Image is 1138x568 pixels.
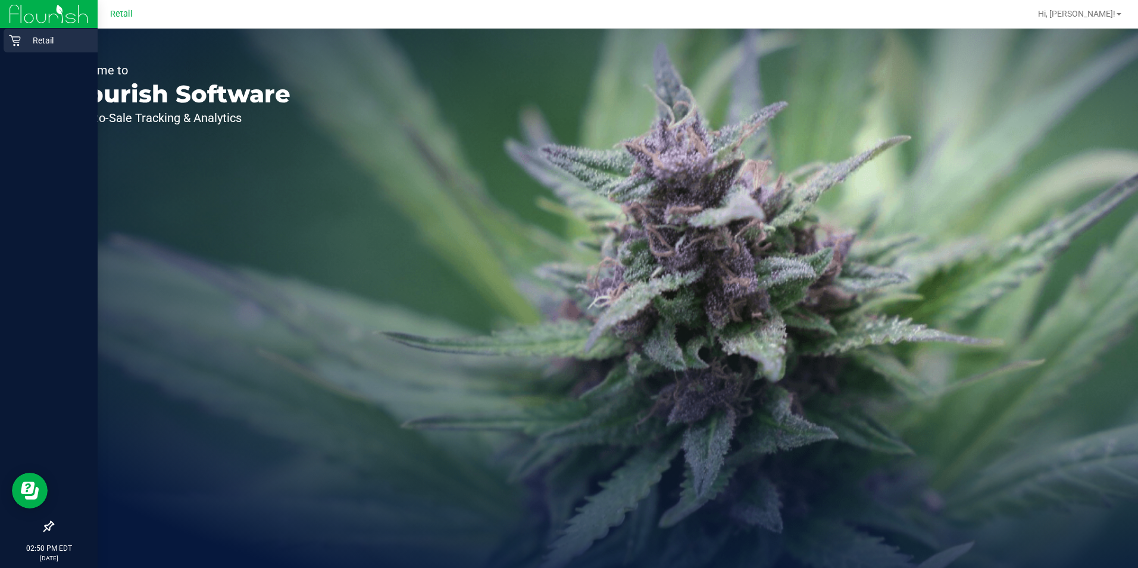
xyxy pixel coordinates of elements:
iframe: Resource center [12,473,48,508]
p: Seed-to-Sale Tracking & Analytics [64,112,290,124]
span: Retail [110,9,133,19]
span: Hi, [PERSON_NAME]! [1038,9,1115,18]
p: Flourish Software [64,82,290,106]
inline-svg: Retail [9,35,21,46]
p: Retail [21,33,92,48]
p: Welcome to [64,64,290,76]
p: 02:50 PM EDT [5,543,92,554]
p: [DATE] [5,554,92,563]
